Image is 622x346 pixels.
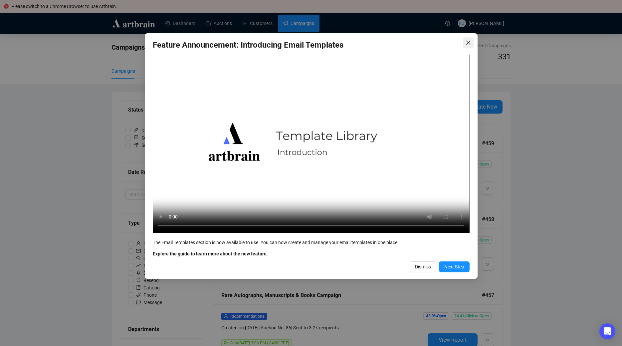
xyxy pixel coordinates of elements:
span: Dismiss [415,263,431,270]
button: Dismiss [410,261,436,272]
b: Explore the guide to learn more about the new feature. [153,251,268,256]
span: Next Step [444,263,464,270]
video: Your browser does not support the video tag. [153,55,470,233]
button: Close [463,37,474,48]
h3: Feature Announcement: Introducing Email Templates [153,40,470,51]
span: close [466,40,471,45]
button: Next Step [439,261,470,272]
div: Open Intercom Messenger [599,323,615,339]
div: The Email Templates section is now available to use. You can now create and manage your email tem... [153,239,470,246]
